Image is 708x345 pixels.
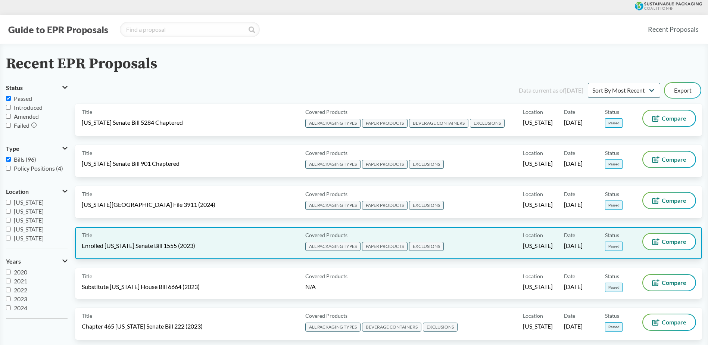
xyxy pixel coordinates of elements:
input: 2022 [6,287,11,292]
span: [US_STATE] [14,217,44,224]
span: Location [523,231,543,239]
span: Passed [605,118,623,128]
span: EXCLUSIONS [423,323,458,332]
span: Bills (96) [14,156,36,163]
span: [DATE] [564,201,583,209]
input: Policy Positions (4) [6,166,11,171]
span: Status [605,231,619,239]
span: Date [564,190,575,198]
span: [DATE] [564,159,583,168]
span: Failed [14,122,29,129]
input: 2023 [6,296,11,301]
input: [US_STATE] [6,227,11,231]
input: Bills (96) [6,157,11,162]
span: Covered Products [305,108,347,116]
span: ALL PACKAGING TYPES [305,119,361,128]
h2: Recent EPR Proposals [6,56,157,72]
button: Compare [643,152,695,167]
span: [US_STATE] [14,226,44,233]
span: Date [564,312,575,320]
span: Date [564,231,575,239]
span: [US_STATE] [523,322,553,330]
span: Introduced [14,104,43,111]
input: 2021 [6,279,11,283]
span: Location [523,312,543,320]
button: Status [6,81,68,94]
span: Title [82,190,92,198]
span: Passed [605,242,623,251]
input: Find a proposal [120,22,260,37]
span: PAPER PRODUCTS [362,242,408,251]
span: Compare [662,280,686,286]
input: [US_STATE] [6,200,11,205]
input: Passed [6,96,11,101]
input: Introduced [6,105,11,110]
span: 2023 [14,295,27,302]
span: 2022 [14,286,27,293]
span: Location [523,190,543,198]
span: [US_STATE] [523,283,553,291]
span: Passed [605,322,623,332]
span: [DATE] [564,242,583,250]
button: Guide to EPR Proposals [6,24,110,35]
button: Compare [643,314,695,330]
span: Compare [662,115,686,121]
span: Status [6,84,23,91]
span: [US_STATE] [523,242,553,250]
button: Location [6,185,68,198]
span: 2021 [14,277,27,285]
span: PAPER PRODUCTS [362,160,408,169]
span: Date [564,108,575,116]
span: [US_STATE] [523,159,553,168]
button: Compare [643,234,695,249]
span: BEVERAGE CONTAINERS [409,119,468,128]
span: Status [605,190,619,198]
span: ALL PACKAGING TYPES [305,201,361,210]
span: Status [605,149,619,157]
input: [US_STATE] [6,209,11,214]
span: Title [82,149,92,157]
span: Compare [662,198,686,203]
span: Amended [14,113,39,120]
span: Status [605,312,619,320]
button: Export [665,83,701,98]
span: 2020 [14,268,27,276]
span: Passed [605,283,623,292]
span: Date [564,149,575,157]
span: [US_STATE] [14,208,44,215]
span: PAPER PRODUCTS [362,201,408,210]
span: Date [564,272,575,280]
span: Covered Products [305,231,347,239]
span: [DATE] [564,322,583,330]
span: Location [523,108,543,116]
input: 2024 [6,305,11,310]
span: ALL PACKAGING TYPES [305,160,361,169]
span: Status [605,108,619,116]
span: EXCLUSIONS [409,242,444,251]
span: EXCLUSIONS [409,160,444,169]
span: Title [82,108,92,116]
a: Recent Proposals [645,21,702,38]
span: Passed [14,95,32,102]
button: Compare [643,111,695,126]
span: Passed [605,201,623,210]
span: PAPER PRODUCTS [362,119,408,128]
span: [US_STATE] [523,201,553,209]
span: ALL PACKAGING TYPES [305,323,361,332]
span: [US_STATE] [14,199,44,206]
span: Compare [662,239,686,245]
input: 2020 [6,270,11,274]
button: Type [6,142,68,155]
span: [US_STATE] [14,234,44,242]
input: [US_STATE] [6,236,11,240]
span: Title [82,272,92,280]
span: N/A [305,283,316,290]
span: Type [6,145,19,152]
span: [DATE] [564,118,583,127]
span: Policy Positions (4) [14,165,63,172]
span: Covered Products [305,149,347,157]
span: [US_STATE] Senate Bill 901 Chaptered [82,159,180,168]
span: [DATE] [564,283,583,291]
span: Covered Products [305,272,347,280]
span: Location [523,272,543,280]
